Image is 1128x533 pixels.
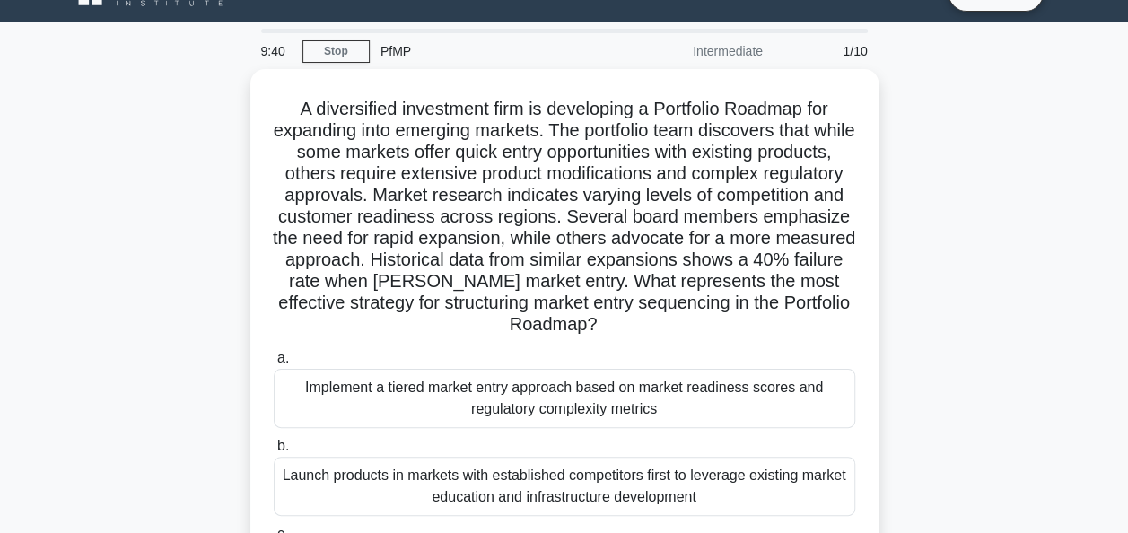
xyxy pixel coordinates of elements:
[274,457,855,516] div: Launch products in markets with established competitors first to leverage existing market educati...
[302,40,370,63] a: Stop
[774,33,879,69] div: 1/10
[250,33,302,69] div: 9:40
[616,33,774,69] div: Intermediate
[277,350,289,365] span: a.
[272,98,857,336] h5: A diversified investment firm is developing a Portfolio Roadmap for expanding into emerging marke...
[277,438,289,453] span: b.
[370,33,616,69] div: PfMP
[274,369,855,428] div: Implement a tiered market entry approach based on market readiness scores and regulatory complexi...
